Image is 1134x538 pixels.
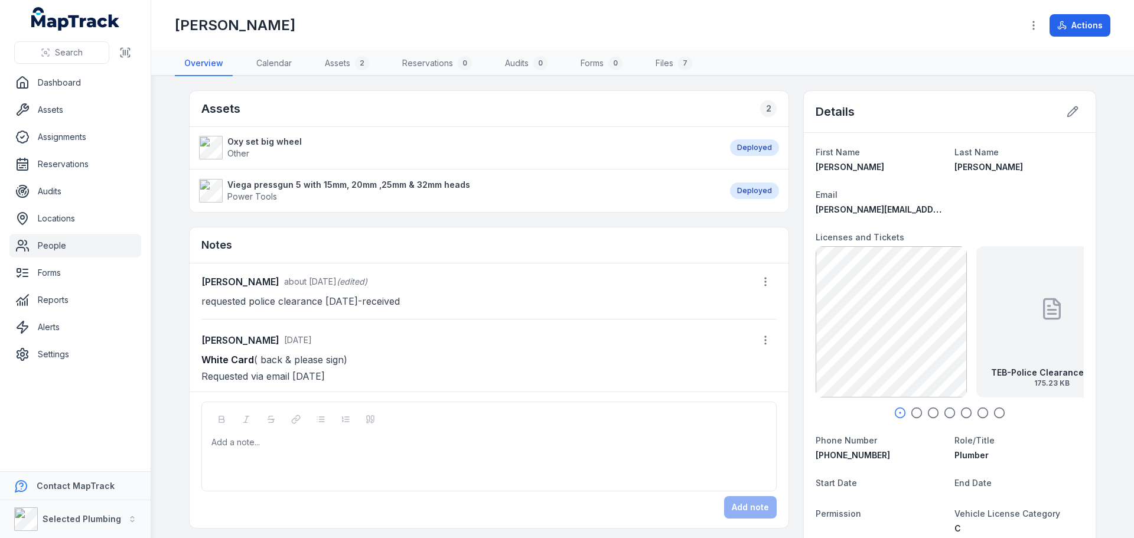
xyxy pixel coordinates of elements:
[816,508,861,519] span: Permission
[284,276,337,286] time: 7/14/2025, 12:46:41 PM
[1050,14,1110,37] button: Actions
[730,139,779,156] div: Deployed
[991,367,1113,379] strong: TEB-Police Clearance [DATE]
[175,51,233,76] a: Overview
[816,204,1027,214] span: [PERSON_NAME][EMAIL_ADDRESS][DOMAIN_NAME]
[9,234,141,257] a: People
[355,56,369,70] div: 2
[954,450,989,460] span: Plumber
[55,47,83,58] span: Search
[991,379,1113,388] span: 175.23 KB
[816,478,857,488] span: Start Date
[458,56,472,70] div: 0
[199,179,718,203] a: Viega pressgun 5 with 15mm, 20mm ,25mm & 32mm headsPower Tools
[393,51,481,76] a: Reservations0
[201,333,279,347] strong: [PERSON_NAME]
[816,162,884,172] span: [PERSON_NAME]
[9,261,141,285] a: Forms
[533,56,548,70] div: 0
[227,191,277,201] span: Power Tools
[201,293,777,309] p: requested police clearance [DATE]-received
[760,100,777,117] div: 2
[571,51,632,76] a: Forms0
[31,7,120,31] a: MapTrack
[954,478,992,488] span: End Date
[337,276,367,286] span: (edited)
[315,51,379,76] a: Assets2
[43,514,121,524] strong: Selected Plumbing
[816,450,890,460] span: [PHONE_NUMBER]
[9,152,141,176] a: Reservations
[284,335,312,345] time: 8/21/2025, 1:31:26 PM
[247,51,301,76] a: Calendar
[954,523,961,533] span: C
[284,276,337,286] span: about [DATE]
[816,435,877,445] span: Phone Number
[201,237,232,253] h3: Notes
[954,508,1060,519] span: Vehicle License Category
[646,51,702,76] a: Files7
[9,207,141,230] a: Locations
[816,232,904,242] span: Licenses and Tickets
[175,16,295,35] h1: [PERSON_NAME]
[201,351,777,384] p: ( back & please sign) Requested via email [DATE]
[954,147,999,157] span: Last Name
[9,288,141,312] a: Reports
[954,435,995,445] span: Role/Title
[9,180,141,203] a: Audits
[9,71,141,94] a: Dashboard
[816,190,838,200] span: Email
[678,56,692,70] div: 7
[608,56,623,70] div: 0
[816,147,860,157] span: First Name
[9,125,141,149] a: Assignments
[9,343,141,366] a: Settings
[227,148,249,158] span: Other
[14,41,109,64] button: Search
[201,354,254,366] strong: White Card
[199,136,718,159] a: Oxy set big wheelOther
[284,335,312,345] span: [DATE]
[201,275,279,289] strong: [PERSON_NAME]
[816,103,855,120] h2: Details
[730,182,779,199] div: Deployed
[496,51,557,76] a: Audits0
[9,315,141,339] a: Alerts
[227,136,302,148] strong: Oxy set big wheel
[9,98,141,122] a: Assets
[201,100,240,117] h2: Assets
[227,179,470,191] strong: Viega pressgun 5 with 15mm, 20mm ,25mm & 32mm heads
[37,481,115,491] strong: Contact MapTrack
[954,162,1023,172] span: [PERSON_NAME]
